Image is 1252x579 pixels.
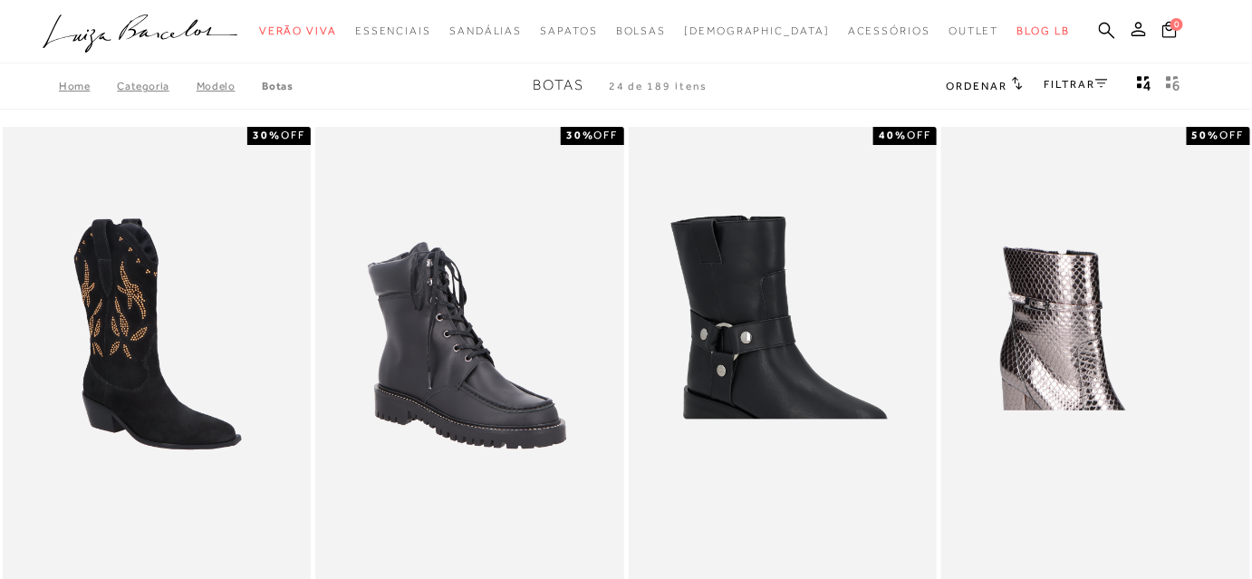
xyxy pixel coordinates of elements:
[946,80,1007,92] span: Ordenar
[259,14,337,48] a: categoryNavScreenReaderText
[533,77,584,93] span: Botas
[1192,129,1220,141] strong: 50%
[907,129,931,141] span: OFF
[1132,74,1157,98] button: Mostrar 4 produtos por linha
[59,80,117,92] a: Home
[197,80,263,92] a: Modelo
[949,24,999,37] span: Outlet
[566,129,594,141] strong: 30%
[355,24,431,37] span: Essenciais
[253,129,281,141] strong: 30%
[616,24,667,37] span: Bolsas
[540,24,597,37] span: Sapatos
[355,14,431,48] a: categoryNavScreenReaderText
[259,24,337,37] span: Verão Viva
[609,80,708,92] span: 24 de 189 itens
[848,14,930,48] a: categoryNavScreenReaderText
[616,14,667,48] a: categoryNavScreenReaderText
[449,14,522,48] a: categoryNavScreenReaderText
[117,80,196,92] a: Categoria
[1220,129,1245,141] span: OFF
[262,80,293,92] a: Botas
[281,129,305,141] span: OFF
[1017,14,1070,48] a: BLOG LB
[949,14,999,48] a: categoryNavScreenReaderText
[1045,78,1108,91] a: FILTRAR
[449,24,522,37] span: Sandálias
[1161,74,1186,98] button: gridText6Desc
[1157,20,1182,44] button: 0
[684,24,830,37] span: [DEMOGRAPHIC_DATA]
[1017,24,1070,37] span: BLOG LB
[879,129,907,141] strong: 40%
[684,14,830,48] a: noSubCategoriesText
[540,14,597,48] a: categoryNavScreenReaderText
[594,129,619,141] span: OFF
[848,24,930,37] span: Acessórios
[1170,18,1183,31] span: 0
